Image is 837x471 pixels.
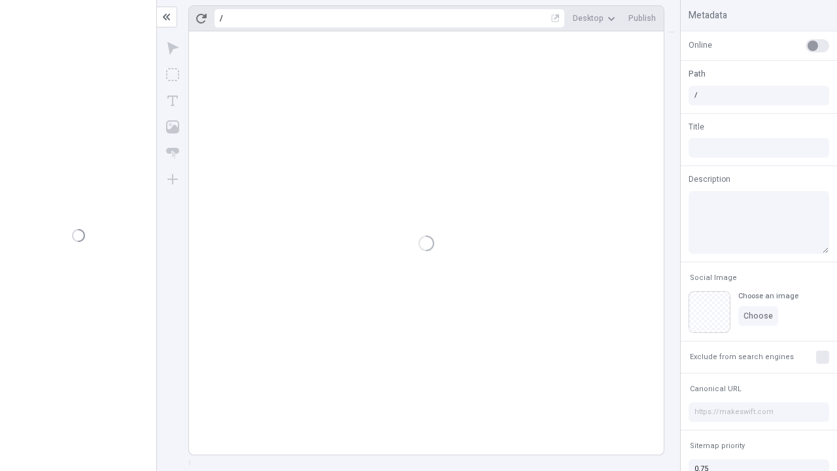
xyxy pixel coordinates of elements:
[738,306,778,326] button: Choose
[738,291,798,301] div: Choose an image
[689,39,712,51] span: Online
[573,13,604,24] span: Desktop
[687,270,740,286] button: Social Image
[690,441,745,451] span: Sitemap priority
[161,89,184,113] button: Text
[687,349,796,365] button: Exclude from search engines
[690,273,737,283] span: Social Image
[689,173,730,185] span: Description
[161,63,184,86] button: Box
[689,68,706,80] span: Path
[689,121,704,133] span: Title
[568,9,621,28] button: Desktop
[743,311,773,321] span: Choose
[161,115,184,139] button: Image
[623,9,661,28] button: Publish
[689,402,829,422] input: https://makeswift.com
[690,352,794,362] span: Exclude from search engines
[161,141,184,165] button: Button
[220,13,223,24] div: /
[628,13,656,24] span: Publish
[687,438,747,454] button: Sitemap priority
[687,381,744,397] button: Canonical URL
[690,384,742,394] span: Canonical URL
